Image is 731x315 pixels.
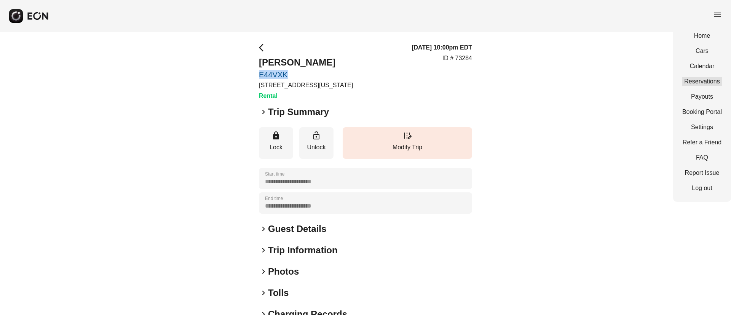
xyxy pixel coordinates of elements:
[259,91,353,101] h3: Rental
[682,77,722,86] a: Reservations
[682,107,722,117] a: Booking Portal
[268,223,326,235] h2: Guest Details
[259,70,353,79] a: E44VXK
[259,127,293,159] button: Lock
[343,127,472,159] button: Modify Trip
[268,244,338,256] h2: Trip Information
[259,246,268,255] span: keyboard_arrow_right
[259,56,353,69] h2: [PERSON_NAME]
[442,54,472,63] p: ID # 73284
[259,267,268,276] span: keyboard_arrow_right
[682,138,722,147] a: Refer a Friend
[259,288,268,297] span: keyboard_arrow_right
[682,184,722,193] a: Log out
[268,106,329,118] h2: Trip Summary
[346,143,468,152] p: Modify Trip
[259,107,268,117] span: keyboard_arrow_right
[682,168,722,177] a: Report Issue
[403,131,412,140] span: edit_road
[263,143,289,152] p: Lock
[713,10,722,19] span: menu
[682,123,722,132] a: Settings
[682,62,722,71] a: Calendar
[312,131,321,140] span: lock_open
[259,43,268,52] span: arrow_back_ios
[268,265,299,278] h2: Photos
[259,81,353,90] p: [STREET_ADDRESS][US_STATE]
[268,287,289,299] h2: Tolls
[682,92,722,101] a: Payouts
[412,43,472,52] h3: [DATE] 10:00pm EDT
[271,131,281,140] span: lock
[682,153,722,162] a: FAQ
[299,127,334,159] button: Unlock
[682,31,722,40] a: Home
[259,224,268,233] span: keyboard_arrow_right
[682,46,722,56] a: Cars
[303,143,330,152] p: Unlock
